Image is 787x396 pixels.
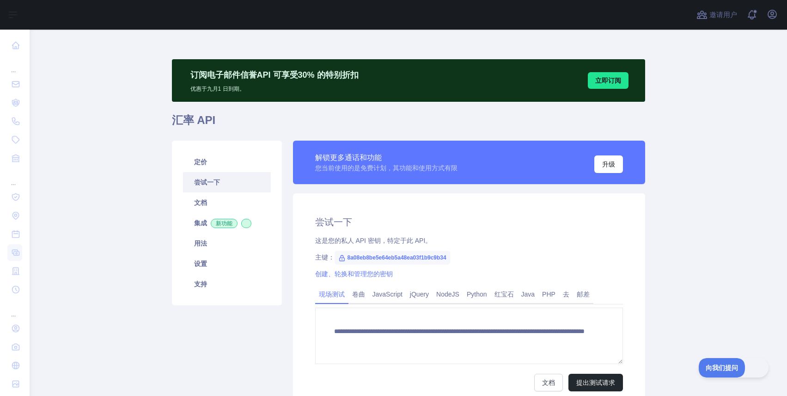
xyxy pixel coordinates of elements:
button: 升级 [594,155,623,173]
font: 提出测试请求 [576,379,615,386]
font: 尝试一下 [315,217,352,227]
font: % 的 [307,70,325,80]
font: 8a08eb8be5e64eb5a48ea03f1b9c9b34 [348,254,446,261]
a: 设置 [183,254,271,274]
font: 电子邮件信誉API 可享受 [207,70,298,80]
a: 文档 [534,374,563,391]
a: 文档 [183,192,271,213]
font: 主键： [315,254,335,261]
button: 立即订阅 [588,72,628,89]
button: 邀请用户 [695,7,739,22]
font: ... [11,180,16,186]
font: 升级 [602,161,615,168]
font: 红宝石 [494,291,514,298]
a: 尝试一下 [183,172,271,192]
font: 解锁更多通话和功能 [315,154,382,161]
font: 尝试一下 [194,179,220,186]
font: 定价 [194,158,207,166]
font: 九月 [207,86,218,92]
font: 订阅 [190,70,207,80]
font: 邮差 [577,291,590,298]
font: 这是您的私人 API 密钥，特定于此 API。 [315,237,432,244]
a: 用法 [183,233,271,254]
a: 集成新功能 [183,213,271,233]
font: 文档 [542,379,555,386]
font: 邀请用户 [709,11,737,19]
button: 提出测试请求 [568,374,623,391]
font: 设置 [194,260,207,267]
font: 用法 [194,240,207,247]
iframe: 切换客户支持 [699,358,769,377]
font: Java [521,291,535,298]
font: Python [467,291,487,298]
font: 支持 [194,280,207,288]
font: 1 日到期。 [218,86,245,92]
font: 集成 [194,219,207,227]
font: 您当前使用的是免费计划，其功能和使用方式有限 [315,164,458,172]
font: PHP [542,291,555,298]
font: 优惠于 [190,86,207,92]
font: NodeJS [436,291,459,298]
font: ... [11,311,16,318]
a: 定价 [183,152,271,172]
font: 现场测试 [319,291,345,298]
font: 文档 [194,199,207,206]
font: 去 [563,291,569,298]
font: 30 [298,70,307,80]
font: jQuery [410,291,429,298]
font: JavaScript [372,291,403,298]
font: 卷曲 [352,291,365,298]
font: 立即订阅 [595,77,621,84]
font: 新功能 [216,220,232,227]
a: 支持 [183,274,271,294]
font: 特别折扣 [325,70,359,80]
a: 创建、轮换和管理您的密钥 [315,270,393,278]
font: 汇率 API [172,114,216,126]
font: ... [11,67,16,74]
